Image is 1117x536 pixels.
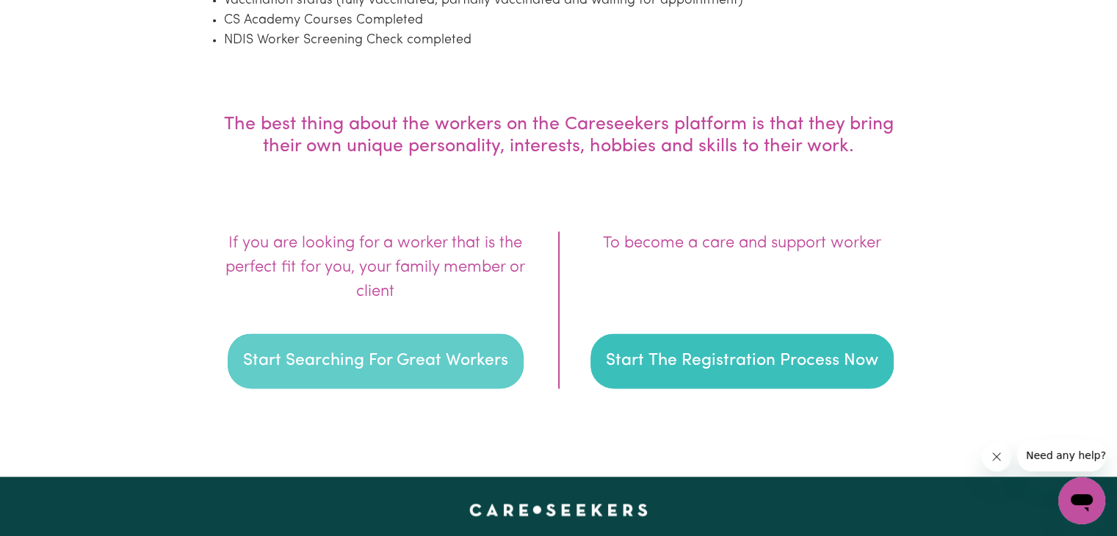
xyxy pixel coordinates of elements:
[223,231,529,304] div: If you are looking for a worker that is the perfect fit for you, your family member or client
[603,231,881,256] div: To become a care and support worker
[469,503,648,515] a: Careseekers home page
[982,442,1011,471] iframe: Close message
[228,333,524,389] button: Start Searching For Great Workers
[9,10,89,22] span: Need any help?
[224,31,917,51] li: NDIS Worker Screening Check completed
[209,114,908,158] div: The best thing about the workers on the Careseekers platform is that they bring their own unique ...
[224,11,917,31] li: CS Academy Courses Completed
[1058,477,1105,524] iframe: Button to launch messaging window
[590,333,894,389] button: Start The Registration Process Now
[1017,439,1105,471] iframe: Message from company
